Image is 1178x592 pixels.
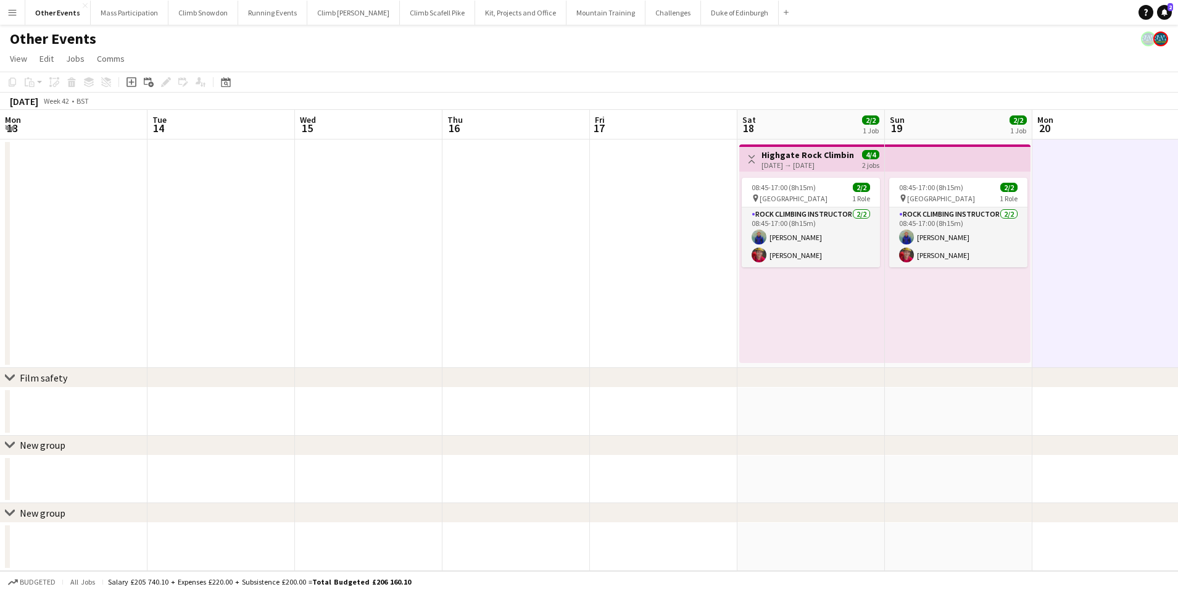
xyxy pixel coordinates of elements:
[1010,126,1026,135] div: 1 Job
[740,121,756,135] span: 18
[1000,194,1018,203] span: 1 Role
[5,114,21,125] span: Mon
[1000,183,1018,192] span: 2/2
[20,372,67,384] div: Film safety
[447,114,463,125] span: Thu
[1153,31,1168,46] app-user-avatar: Staff RAW Adventures
[1035,121,1053,135] span: 20
[760,194,828,203] span: [GEOGRAPHIC_DATA]
[41,96,72,106] span: Week 42
[1037,114,1053,125] span: Mon
[5,51,32,67] a: View
[6,575,57,589] button: Budgeted
[752,183,816,192] span: 08:45-17:00 (8h15m)
[92,51,130,67] a: Comms
[446,121,463,135] span: 16
[68,577,97,586] span: All jobs
[25,1,91,25] button: Other Events
[91,1,168,25] button: Mass Participation
[907,194,975,203] span: [GEOGRAPHIC_DATA]
[566,1,645,25] button: Mountain Training
[312,577,411,586] span: Total Budgeted £206 160.10
[888,121,905,135] span: 19
[151,121,167,135] span: 14
[77,96,89,106] div: BST
[298,121,316,135] span: 15
[701,1,779,25] button: Duke of Edinburgh
[899,183,963,192] span: 08:45-17:00 (8h15m)
[20,439,65,451] div: New group
[593,121,605,135] span: 17
[853,183,870,192] span: 2/2
[20,507,65,519] div: New group
[742,114,756,125] span: Sat
[300,114,316,125] span: Wed
[761,149,853,161] h3: Highgate Rock Climbing - S25Q3OE-9971
[889,178,1027,267] app-job-card: 08:45-17:00 (8h15m)2/2 [GEOGRAPHIC_DATA]1 RoleRock Climbing Instructor2/208:45-17:00 (8h15m)[PERS...
[595,114,605,125] span: Fri
[20,578,56,586] span: Budgeted
[761,161,853,170] div: [DATE] → [DATE]
[39,53,54,64] span: Edit
[35,51,59,67] a: Edit
[10,53,27,64] span: View
[852,194,870,203] span: 1 Role
[862,150,879,159] span: 4/4
[475,1,566,25] button: Kit, Projects and Office
[1010,115,1027,125] span: 2/2
[742,207,880,267] app-card-role: Rock Climbing Instructor2/208:45-17:00 (8h15m)[PERSON_NAME][PERSON_NAME]
[1157,5,1172,20] a: 2
[61,51,89,67] a: Jobs
[97,53,125,64] span: Comms
[863,126,879,135] div: 1 Job
[152,114,167,125] span: Tue
[890,114,905,125] span: Sun
[10,95,38,107] div: [DATE]
[400,1,475,25] button: Climb Scafell Pike
[889,207,1027,267] app-card-role: Rock Climbing Instructor2/208:45-17:00 (8h15m)[PERSON_NAME][PERSON_NAME]
[10,30,96,48] h1: Other Events
[645,1,701,25] button: Challenges
[66,53,85,64] span: Jobs
[238,1,307,25] button: Running Events
[1168,3,1173,11] span: 2
[168,1,238,25] button: Climb Snowdon
[307,1,400,25] button: Climb [PERSON_NAME]
[742,178,880,267] app-job-card: 08:45-17:00 (8h15m)2/2 [GEOGRAPHIC_DATA]1 RoleRock Climbing Instructor2/208:45-17:00 (8h15m)[PERS...
[862,115,879,125] span: 2/2
[3,121,21,135] span: 13
[1141,31,1156,46] app-user-avatar: Staff RAW Adventures
[108,577,411,586] div: Salary £205 740.10 + Expenses £220.00 + Subsistence £200.00 =
[862,159,879,170] div: 2 jobs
